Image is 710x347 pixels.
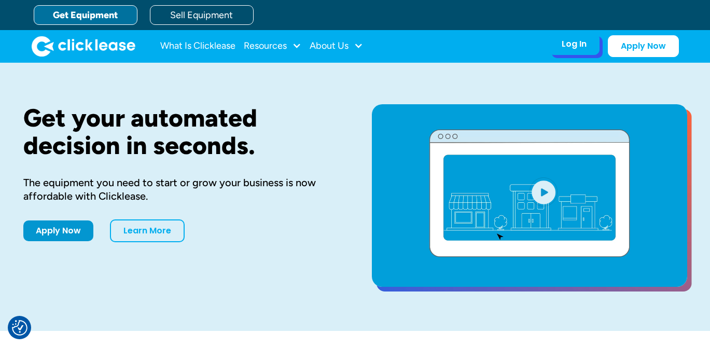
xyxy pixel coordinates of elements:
[562,39,587,49] div: Log In
[23,220,93,241] a: Apply Now
[530,177,558,206] img: Blue play button logo on a light blue circular background
[160,36,235,57] a: What Is Clicklease
[110,219,185,242] a: Learn More
[372,104,687,287] a: open lightbox
[32,36,135,57] a: home
[310,36,363,57] div: About Us
[244,36,301,57] div: Resources
[12,320,27,336] img: Revisit consent button
[12,320,27,336] button: Consent Preferences
[32,36,135,57] img: Clicklease logo
[23,176,339,203] div: The equipment you need to start or grow your business is now affordable with Clicklease.
[34,5,137,25] a: Get Equipment
[150,5,254,25] a: Sell Equipment
[23,104,339,159] h1: Get your automated decision in seconds.
[608,35,679,57] a: Apply Now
